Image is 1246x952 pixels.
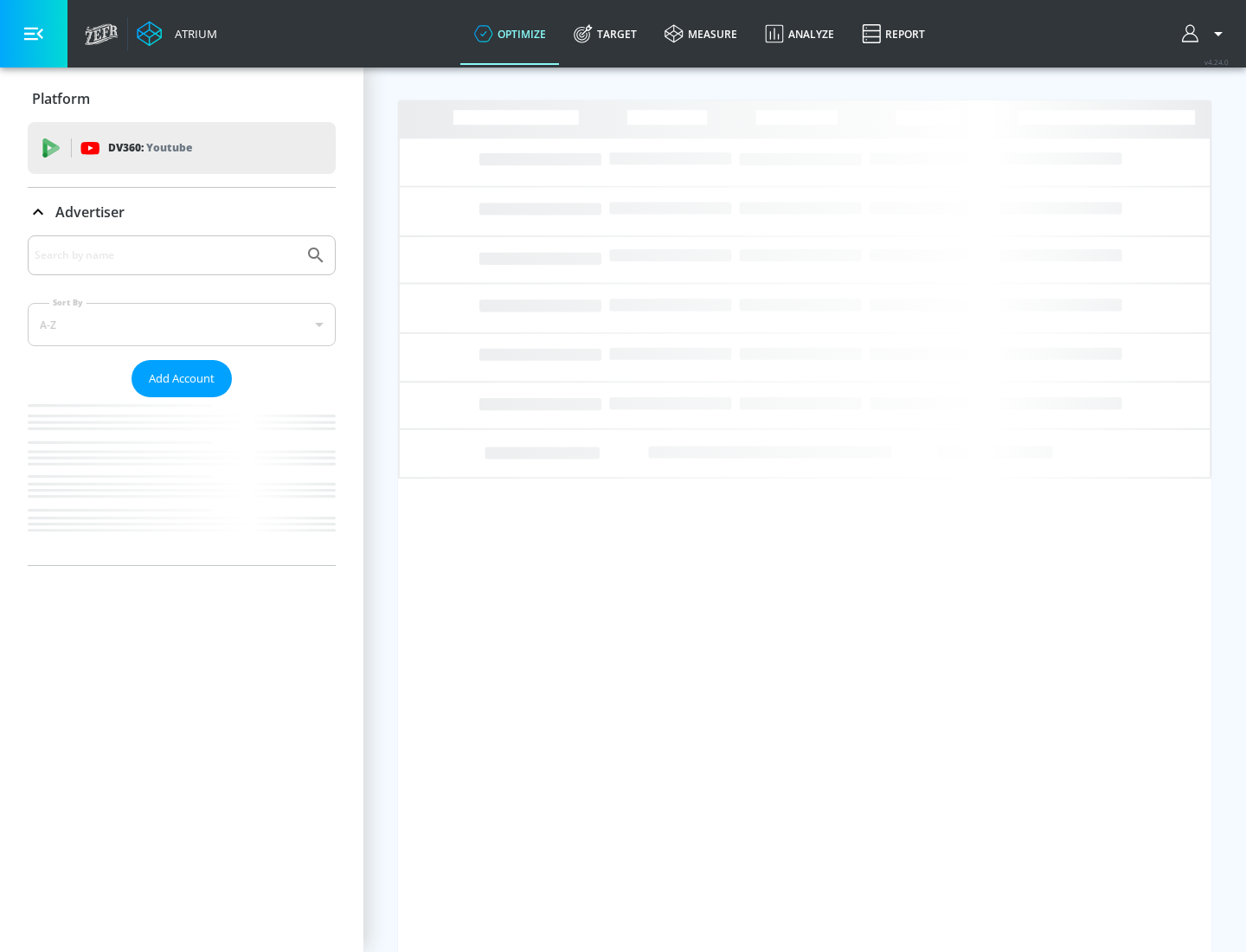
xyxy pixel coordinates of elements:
a: Atrium [137,21,217,47]
p: Platform [32,89,90,108]
a: measure [651,3,751,65]
a: Report [848,3,939,65]
p: Youtube [146,138,192,157]
span: Add Account [149,369,215,389]
div: Advertiser [28,235,336,565]
div: Advertiser [28,188,336,236]
div: DV360: Youtube [28,122,336,174]
label: Sort By [49,297,87,308]
a: Target [560,3,651,65]
input: Search by name [35,244,297,267]
div: Platform [28,74,336,123]
div: A-Z [28,303,336,346]
div: Atrium [168,26,217,42]
span: v 4.24.0 [1204,57,1229,67]
nav: list of Advertiser [28,397,336,565]
button: Add Account [132,360,232,397]
p: DV360: [108,138,192,158]
a: Analyze [751,3,848,65]
a: optimize [460,3,560,65]
p: Advertiser [55,203,125,222]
